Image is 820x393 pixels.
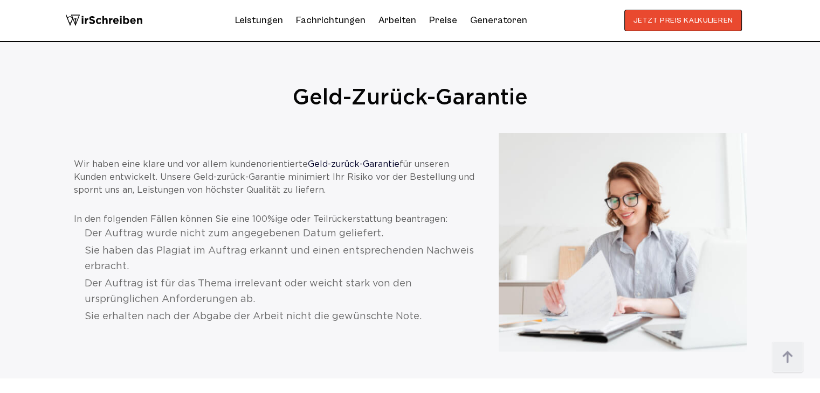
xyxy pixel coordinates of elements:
[74,86,747,111] h2: Geld-zurück-Garantie
[235,12,283,29] a: Leistungen
[378,12,416,29] a: Arbeiten
[296,12,366,29] a: Fachrichtungen
[65,10,143,31] img: logo wirschreiben
[499,133,747,352] img: Geld-zurück-Garantie
[470,12,527,29] a: Generatoren
[85,226,477,242] li: Der Auftrag wurde nicht zum angegebenen Datum geliefert.
[624,10,742,31] button: JETZT PREIS KALKULIEREN
[74,213,477,226] p: In den folgenden Fällen können Sie eine 100%ige oder Teilrückerstattung beantragen:
[85,276,477,307] li: Der Auftrag ist für das Thema irrelevant oder weicht stark von den ursprünglichen Anforderungen ab.
[85,309,477,325] li: Sie erhalten nach der Abgabe der Arbeit nicht die gewünschte Note.
[308,160,399,169] a: Geld-zurück-Garantie
[429,15,457,26] a: Preise
[771,341,804,374] img: button top
[85,243,477,275] li: Sie haben das Plagiat im Auftrag erkannt und einen entsprechenden Nachweis erbracht.
[74,158,477,197] p: Wir haben eine klare und vor allem kundenorientierte für unseren Kunden entwickelt. Unsere Geld-z...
